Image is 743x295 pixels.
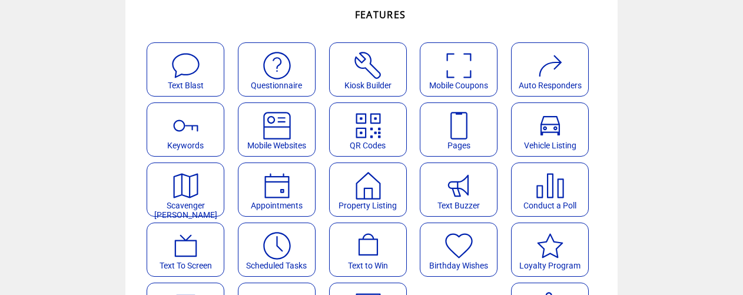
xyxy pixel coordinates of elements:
span: Vehicle Listing [524,141,576,150]
img: loyalty-program.svg [535,230,566,261]
a: Kiosk Builder [329,42,414,97]
span: Text Blast [168,81,204,90]
a: Auto Responders [511,42,596,97]
img: text-blast.svg [170,50,201,81]
a: Loyalty Program [511,223,596,277]
span: Auto Responders [519,81,582,90]
span: Property Listing [339,201,397,210]
img: questionnaire.svg [261,50,293,81]
img: qr.svg [353,110,384,141]
img: scavenger.svg [170,170,201,201]
img: keywords.svg [170,110,201,141]
span: Questionnaire [251,81,302,90]
span: Scavenger [PERSON_NAME] [154,201,217,220]
a: Mobile Coupons [420,42,505,97]
img: text-to-screen.svg [170,230,201,261]
img: mobile-websites.svg [261,110,293,141]
span: Scheduled Tasks [246,261,307,270]
span: Appointments [251,201,303,210]
img: text-to-win.svg [353,230,384,261]
a: Text To Screen [147,223,232,277]
img: poll.svg [535,170,566,201]
span: Loyalty Program [519,261,581,270]
a: Keywords [147,102,232,157]
img: birthday-wishes.svg [443,230,475,261]
img: appointments.svg [261,170,293,201]
img: auto-responders.svg [535,50,566,81]
a: Text Blast [147,42,232,97]
span: FEATURES [355,8,406,21]
a: Text Buzzer [420,163,505,217]
img: scheduled-tasks.svg [261,230,293,261]
span: QR Codes [350,141,386,150]
img: coupons.svg [443,50,475,81]
a: Vehicle Listing [511,102,596,157]
a: Scavenger [PERSON_NAME] [147,163,232,217]
a: Birthday Wishes [420,223,505,277]
span: Kiosk Builder [344,81,392,90]
span: Mobile Coupons [429,81,488,90]
span: Birthday Wishes [429,261,488,270]
span: Keywords [167,141,204,150]
span: Mobile Websites [247,141,306,150]
a: Scheduled Tasks [238,223,323,277]
img: text-buzzer.svg [443,170,475,201]
a: Questionnaire [238,42,323,97]
a: QR Codes [329,102,414,157]
span: Text To Screen [160,261,212,270]
span: Pages [447,141,470,150]
img: landing-pages.svg [443,110,475,141]
a: Text to Win [329,223,414,277]
img: vehicle-listing.svg [535,110,566,141]
a: Property Listing [329,163,414,217]
a: Conduct a Poll [511,163,596,217]
a: Mobile Websites [238,102,323,157]
img: tool%201.svg [353,50,384,81]
a: Pages [420,102,505,157]
span: Text to Win [348,261,388,270]
img: property-listing.svg [353,170,384,201]
a: Appointments [238,163,323,217]
span: Conduct a Poll [523,201,576,210]
span: Text Buzzer [437,201,480,210]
